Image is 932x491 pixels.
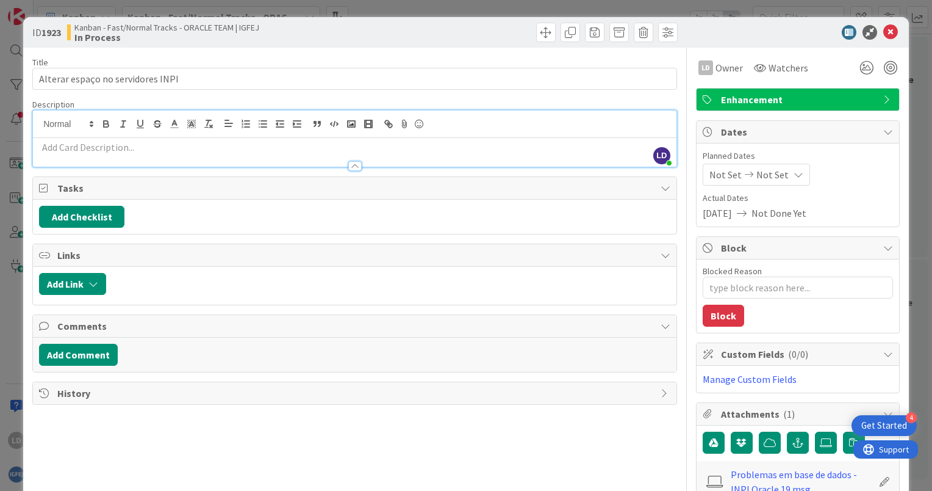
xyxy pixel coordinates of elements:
div: Get Started [861,420,907,432]
span: Kanban - Fast/Normal Tracks - ORACLE TEAM | IGFEJ [74,23,259,32]
span: ( 1 ) [783,408,795,420]
label: Blocked Reason [703,266,762,277]
b: 1923 [41,26,61,38]
div: LD [698,60,713,75]
span: Dates [721,125,877,139]
span: Custom Fields [721,347,877,362]
span: Watchers [769,60,808,75]
button: Add Comment [39,344,118,366]
b: In Process [74,32,259,42]
span: Attachments [721,407,877,421]
span: History [57,386,654,401]
div: 4 [906,412,917,423]
span: Not Set [709,167,742,182]
button: Block [703,305,744,327]
button: Add Link [39,273,106,295]
span: Owner [715,60,743,75]
span: ( 0/0 ) [788,348,808,360]
span: Actual Dates [703,192,893,205]
span: Not Set [756,167,789,182]
span: Comments [57,319,654,333]
button: Add Checklist [39,206,124,228]
span: ID [32,25,61,40]
span: [DATE] [703,206,732,220]
span: Links [57,248,654,263]
span: Tasks [57,181,654,195]
input: type card name here... [32,68,677,90]
span: LD [653,147,670,164]
a: Manage Custom Fields [703,373,797,385]
span: Support [26,2,56,16]
span: Enhancement [721,92,877,107]
label: Title [32,57,48,68]
span: Block [721,241,877,255]
span: Planned Dates [703,150,893,162]
span: Description [32,99,74,110]
div: Open Get Started checklist, remaining modules: 4 [851,415,917,436]
span: Not Done Yet [751,206,806,220]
